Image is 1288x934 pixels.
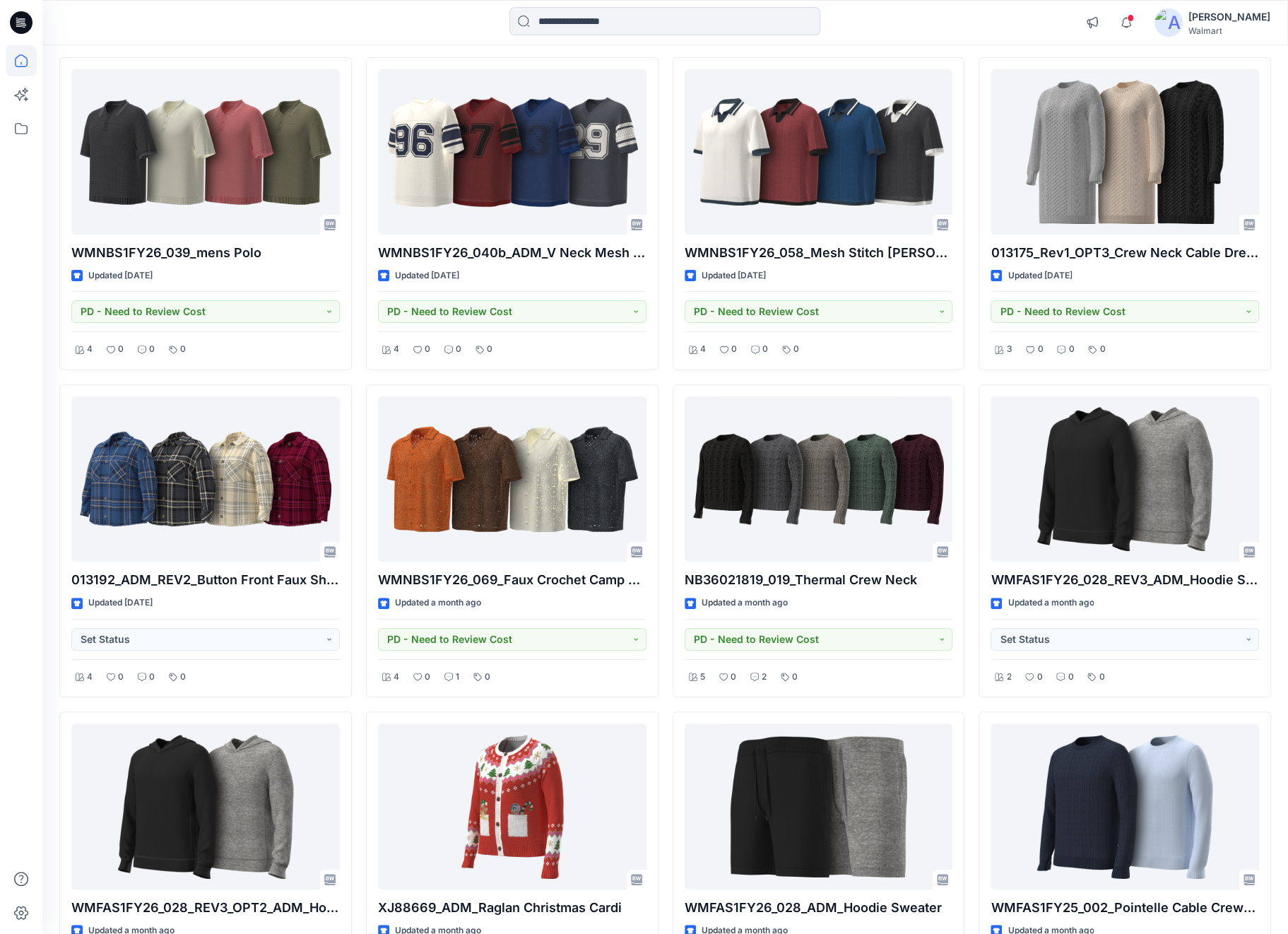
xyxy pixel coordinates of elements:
[792,670,798,685] p: 0
[762,670,767,685] p: 2
[991,243,1259,263] p: 013175_Rev1_OPT3_Crew Neck Cable Dress
[118,670,124,685] p: 0
[425,670,430,685] p: 0
[991,898,1259,918] p: WMFAS1FY25_002_Pointelle Cable Crewnek
[456,670,459,685] p: 1
[87,342,93,357] p: 4
[685,723,953,889] a: WMFAS1FY26_028_ADM_Hoodie Sweater
[685,898,953,918] p: WMFAS1FY26_028_ADM_Hoodie Sweater
[1068,342,1074,357] p: 0
[1188,25,1270,36] div: Walmart
[71,396,340,562] a: 013192_ADM_REV2_Button Front Faux Shearling Shacket(2)
[1188,8,1270,25] div: [PERSON_NAME]
[425,342,430,357] p: 0
[71,570,340,590] p: 013192_ADM_REV2_Button Front Faux Shearling Shacket(2)
[485,670,490,685] p: 0
[1008,268,1072,283] p: Updated [DATE]
[793,342,799,357] p: 0
[1006,670,1011,685] p: 2
[487,342,492,357] p: 0
[685,570,953,590] p: NB36021819_019_Thermal Crew Neck
[378,243,646,263] p: WMNBS1FY26_040b_ADM_V Neck Mesh Boxy Tee
[700,670,705,685] p: 5
[1006,342,1012,357] p: 3
[685,243,953,263] p: WMNBS1FY26_058_Mesh Stitch [PERSON_NAME] Sweater
[378,898,646,918] p: XJ88669_ADM_Raglan Christmas Cardi
[180,670,186,685] p: 0
[1099,670,1104,685] p: 0
[456,342,461,357] p: 0
[991,396,1259,562] a: WMFAS1FY26_028_REV3_ADM_Hoodie Sweater
[991,69,1259,235] a: 013175_Rev1_OPT3_Crew Neck Cable Dress
[1068,670,1073,685] p: 0
[87,670,93,685] p: 4
[149,342,155,357] p: 0
[378,69,646,235] a: WMNBS1FY26_040b_ADM_V Neck Mesh Boxy Tee
[88,596,153,610] p: Updated [DATE]
[1099,342,1105,357] p: 0
[762,342,768,357] p: 0
[702,268,766,283] p: Updated [DATE]
[394,670,399,685] p: 4
[1154,8,1183,37] img: avatar
[88,268,153,283] p: Updated [DATE]
[394,342,399,357] p: 4
[685,69,953,235] a: WMNBS1FY26_058_Mesh Stitch Johnny Collar Sweater
[991,723,1259,889] a: WMFAS1FY25_002_Pointelle Cable Crewnek
[1008,596,1094,610] p: Updated a month ago
[731,670,736,685] p: 0
[378,570,646,590] p: WMNBS1FY26_069_Faux Crochet Camp Collar
[71,898,340,918] p: WMFAS1FY26_028_REV3_OPT2_ADM_Hoodie Sweater
[378,396,646,562] a: WMNBS1FY26_069_Faux Crochet Camp Collar
[180,342,186,357] p: 0
[1036,670,1042,685] p: 0
[702,596,788,610] p: Updated a month ago
[71,723,340,889] a: WMFAS1FY26_028_REV3_OPT2_ADM_Hoodie Sweater
[149,670,155,685] p: 0
[991,570,1259,590] p: WMFAS1FY26_028_REV3_ADM_Hoodie Sweater
[685,396,953,562] a: NB36021819_019_Thermal Crew Neck
[71,69,340,235] a: WMNBS1FY26_039_mens Polo
[395,596,481,610] p: Updated a month ago
[71,243,340,263] p: WMNBS1FY26_039_mens Polo
[378,723,646,889] a: XJ88669_ADM_Raglan Christmas Cardi
[731,342,737,357] p: 0
[1037,342,1043,357] p: 0
[395,268,459,283] p: Updated [DATE]
[118,342,124,357] p: 0
[700,342,706,357] p: 4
